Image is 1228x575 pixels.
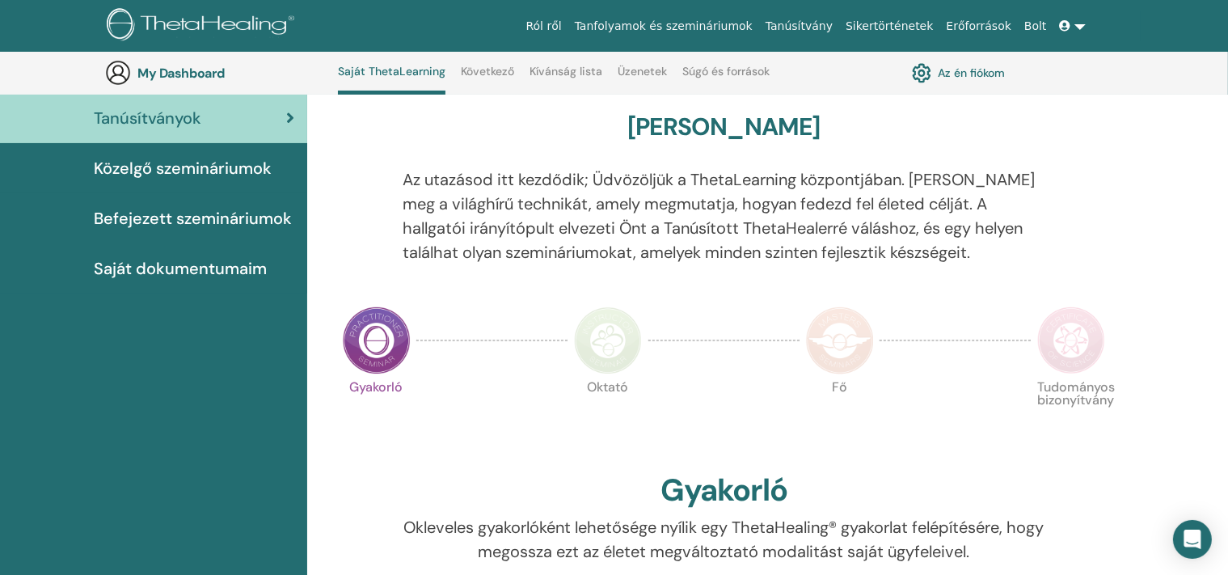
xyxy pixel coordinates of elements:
span: Tanúsítványok [94,106,201,130]
p: Oktató [574,381,642,449]
a: Sikertörténetek [839,11,939,41]
img: Master [806,307,874,374]
h2: Gyakorló [660,472,787,509]
a: Üzenetek [618,65,667,91]
a: Kívánság lista [530,65,602,91]
span: Befejezett szemináriumok [94,206,292,230]
p: Tudományos bizonyítvány [1037,381,1105,449]
p: Okleveles gyakorlóként lehetősége nyílik egy ThetaHealing® gyakorlat felépítésére, hogy megossza ... [403,515,1044,564]
img: generic-user-icon.jpg [105,60,131,86]
span: Közelgő szemináriumok [94,156,272,180]
a: Súgó és források [682,65,770,91]
img: logo.png [107,8,300,44]
a: Az én fiókom [912,59,1005,87]
span: Saját dokumentumaim [94,256,267,281]
a: Következő [461,65,514,91]
div: Open Intercom Messenger [1173,520,1212,559]
img: Certificate of Science [1037,307,1105,374]
a: Erőforrások [940,11,1018,41]
p: Az utazásod itt kezdődik; Üdvözöljük a ThetaLearning központjában. [PERSON_NAME] meg a világhírű ... [403,167,1044,264]
img: Instructor [574,307,642,374]
p: Fő [806,381,874,449]
img: Practitioner [343,307,411,374]
h3: [PERSON_NAME] [627,112,821,142]
a: Bolt [1018,11,1053,41]
img: cog.svg [912,59,931,87]
p: Gyakorló [343,381,411,449]
a: Tanfolyamok és szemináriumok [568,11,759,41]
h3: My Dashboard [137,66,299,81]
a: Saját ThetaLearning [338,65,445,95]
a: Ról ről [520,11,568,41]
a: Tanúsítvány [759,11,839,41]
